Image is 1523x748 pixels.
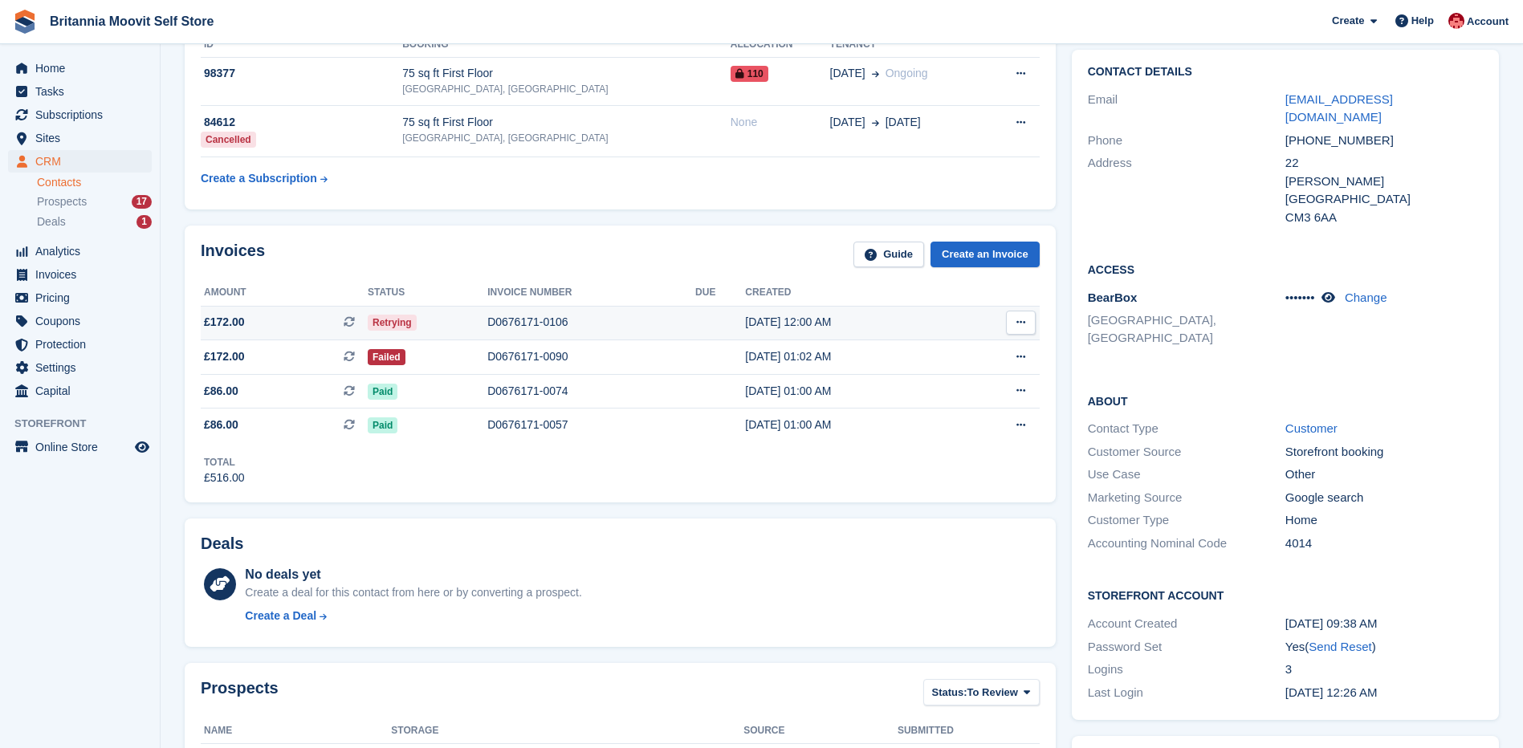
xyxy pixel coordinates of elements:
[830,65,865,82] span: [DATE]
[1285,661,1483,679] div: 3
[402,65,731,82] div: 75 sq ft First Floor
[8,80,152,103] a: menu
[1088,420,1285,438] div: Contact Type
[1332,13,1364,29] span: Create
[1411,13,1434,29] span: Help
[391,718,743,744] th: Storage
[1088,392,1483,409] h2: About
[1088,638,1285,657] div: Password Set
[368,315,417,331] span: Retrying
[8,287,152,309] a: menu
[132,437,152,457] a: Preview store
[37,193,152,210] a: Prospects 17
[43,8,220,35] a: Britannia Moovit Self Store
[1088,661,1285,679] div: Logins
[830,32,986,58] th: Tenancy
[886,114,921,131] span: [DATE]
[201,679,279,709] h2: Prospects
[8,310,152,332] a: menu
[932,685,967,701] span: Status:
[8,150,152,173] a: menu
[37,175,152,190] a: Contacts
[35,263,132,286] span: Invoices
[35,104,132,126] span: Subscriptions
[1285,685,1378,699] time: 2025-05-09 23:26:00 UTC
[1088,535,1285,553] div: Accounting Nominal Code
[1285,489,1483,507] div: Google search
[35,240,132,262] span: Analytics
[136,215,152,229] div: 1
[898,718,987,744] th: Submitted
[201,132,256,148] div: Cancelled
[132,195,152,209] div: 17
[487,348,695,365] div: D0676171-0090
[1088,291,1138,304] span: BearBox
[745,383,956,400] div: [DATE] 01:00 AM
[8,263,152,286] a: menu
[368,384,397,400] span: Paid
[35,80,132,103] span: Tasks
[853,242,924,268] a: Guide
[35,57,132,79] span: Home
[487,280,695,306] th: Invoice number
[1285,132,1483,150] div: [PHONE_NUMBER]
[8,240,152,262] a: menu
[201,32,402,58] th: ID
[368,349,405,365] span: Failed
[1088,615,1285,633] div: Account Created
[1088,489,1285,507] div: Marketing Source
[201,280,368,306] th: Amount
[8,356,152,379] a: menu
[487,314,695,331] div: D0676171-0106
[8,57,152,79] a: menu
[245,608,316,624] div: Create a Deal
[35,333,132,356] span: Protection
[37,194,87,209] span: Prospects
[402,82,731,96] div: [GEOGRAPHIC_DATA], [GEOGRAPHIC_DATA]
[1285,92,1393,124] a: [EMAIL_ADDRESS][DOMAIN_NAME]
[8,333,152,356] a: menu
[1285,209,1483,227] div: CM3 6AA
[1467,14,1509,30] span: Account
[745,280,956,306] th: Created
[1088,443,1285,461] div: Customer Source
[1285,615,1483,633] div: [DATE] 09:38 AM
[745,348,956,365] div: [DATE] 01:02 AM
[830,114,865,131] span: [DATE]
[204,314,245,331] span: £172.00
[695,280,745,306] th: Due
[245,565,581,584] div: No deals yet
[368,417,397,433] span: Paid
[731,32,830,58] th: Allocation
[245,584,581,601] div: Create a deal for this contact from here or by converting a prospect.
[1088,261,1483,277] h2: Access
[923,679,1040,705] button: Status: To Review
[1305,640,1375,653] span: ( )
[37,213,152,230] a: Deals 1
[1309,640,1371,653] a: Send Reset
[487,383,695,400] div: D0676171-0074
[1285,154,1483,173] div: 22
[8,436,152,458] a: menu
[1088,311,1285,348] li: [GEOGRAPHIC_DATA], [GEOGRAPHIC_DATA]
[745,314,956,331] div: [DATE] 12:00 AM
[201,535,243,553] h2: Deals
[35,380,132,402] span: Capital
[368,280,487,306] th: Status
[1088,465,1285,484] div: Use Case
[1088,154,1285,226] div: Address
[8,380,152,402] a: menu
[1285,291,1315,304] span: •••••••
[204,383,238,400] span: £86.00
[8,127,152,149] a: menu
[1088,587,1483,603] h2: Storefront Account
[35,310,132,332] span: Coupons
[1088,91,1285,127] div: Email
[37,214,66,230] span: Deals
[967,685,1018,701] span: To Review
[204,455,245,470] div: Total
[204,348,245,365] span: £172.00
[743,718,898,744] th: Source
[204,470,245,486] div: £516.00
[1088,66,1483,79] h2: Contact Details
